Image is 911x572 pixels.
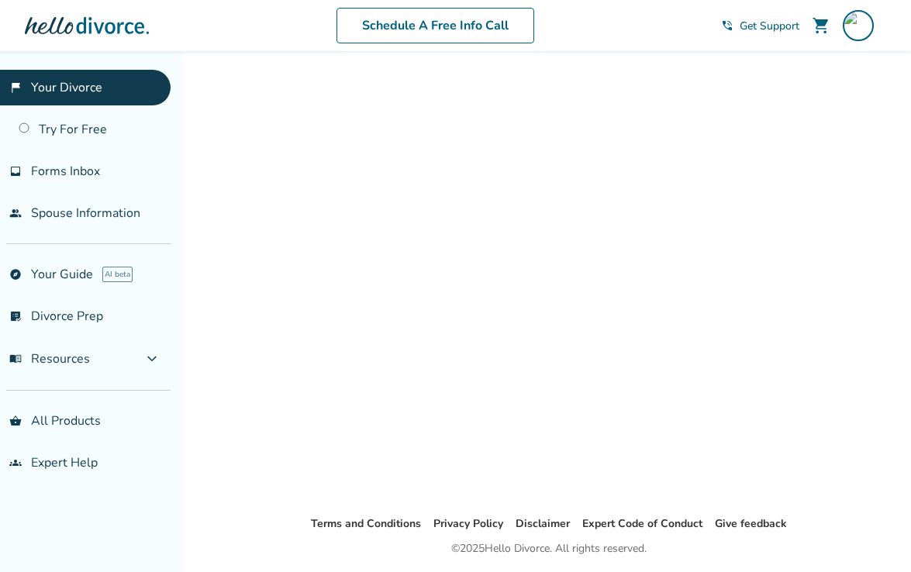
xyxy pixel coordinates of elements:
span: menu_book [9,353,22,365]
li: Give feedback [715,515,787,533]
span: AI beta [102,267,133,282]
span: explore [9,268,22,281]
a: Expert Code of Conduct [582,516,702,531]
div: © 2025 Hello Divorce. All rights reserved. [451,539,647,558]
span: expand_more [143,350,161,368]
span: Forms Inbox [31,163,100,180]
span: inbox [9,165,22,177]
a: phone_in_talkGet Support [721,19,799,33]
span: flag_2 [9,81,22,94]
span: groups [9,457,22,469]
span: shopping_cart [812,16,830,35]
a: Schedule A Free Info Call [336,8,534,43]
span: shopping_basket [9,415,22,427]
span: people [9,207,22,219]
span: list_alt_check [9,310,22,322]
img: lisamozden@gmail.com [843,10,874,41]
span: phone_in_talk [721,19,733,32]
li: Disclaimer [516,515,570,533]
a: Privacy Policy [433,516,503,531]
a: Terms and Conditions [311,516,421,531]
span: Resources [9,350,90,367]
span: Get Support [740,19,799,33]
